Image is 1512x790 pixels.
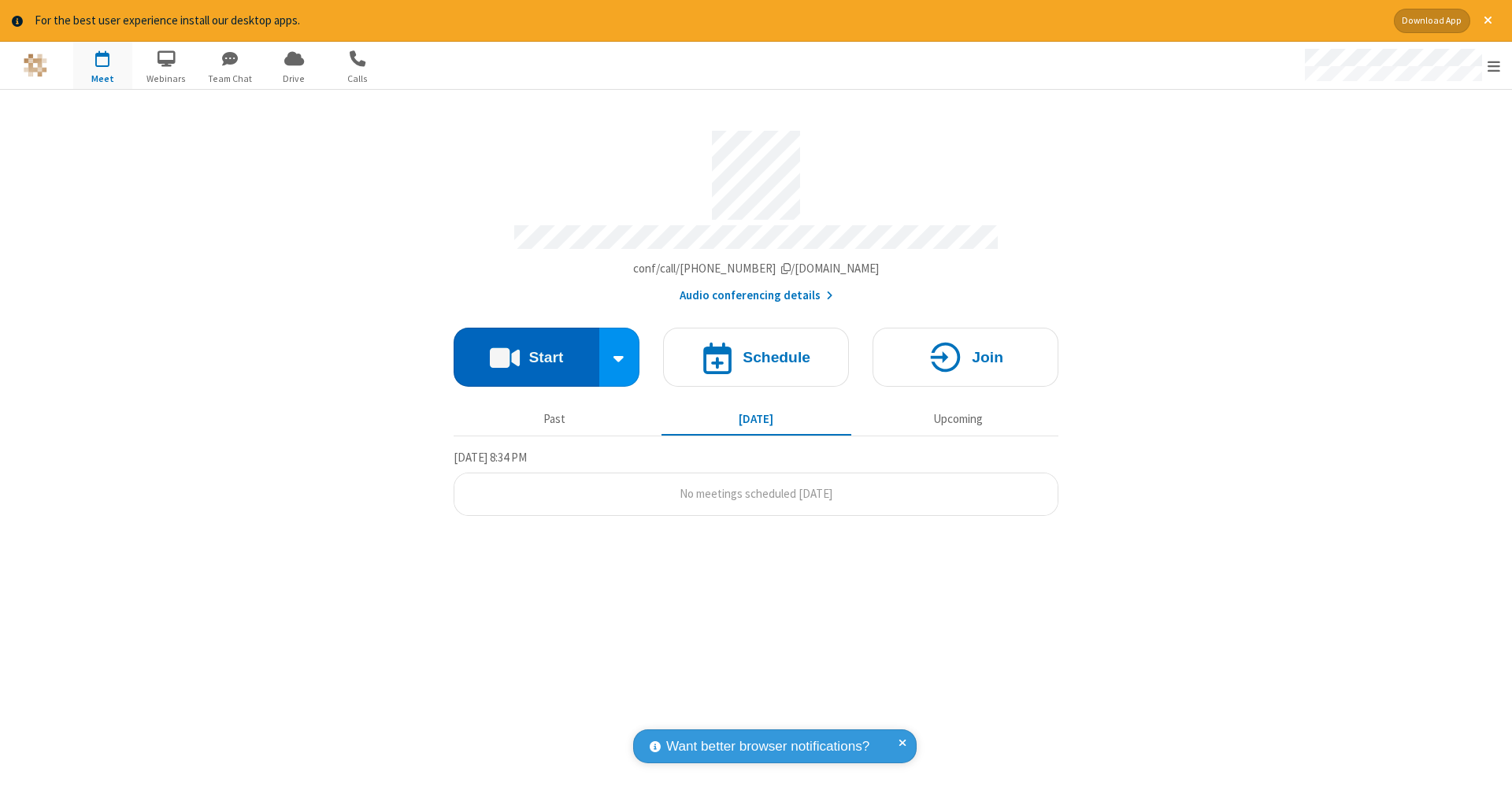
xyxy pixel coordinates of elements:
section: Account details [454,119,1058,304]
button: Audio conferencing details [680,287,833,305]
span: Team Chat [201,72,260,86]
button: Start [454,328,599,387]
button: Logo [6,42,65,89]
span: [DATE] 8:34 PM [454,450,527,465]
div: Start conference options [599,328,640,387]
span: No meetings scheduled [DATE] [680,486,832,501]
button: Schedule [663,328,849,387]
span: Calls [328,72,387,86]
button: Download App [1394,9,1470,33]
img: QA Selenium DO NOT DELETE OR CHANGE [24,54,47,77]
span: Meet [73,72,132,86]
div: Open menu [1290,42,1512,89]
button: [DATE] [661,405,851,435]
span: Copy my meeting room link [633,261,880,276]
button: Join [873,328,1058,387]
button: Past [460,405,650,435]
div: For the best user experience install our desktop apps. [35,12,1382,30]
span: Want better browser notifications? [666,736,869,757]
section: Today's Meetings [454,448,1058,516]
button: Close alert [1476,9,1500,33]
button: Copy my meeting room linkCopy my meeting room link [633,260,880,278]
h4: Join [972,350,1003,365]
button: Upcoming [863,405,1053,435]
span: Drive [265,72,324,86]
h4: Schedule [743,350,810,365]
span: Webinars [137,72,196,86]
h4: Start [528,350,563,365]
